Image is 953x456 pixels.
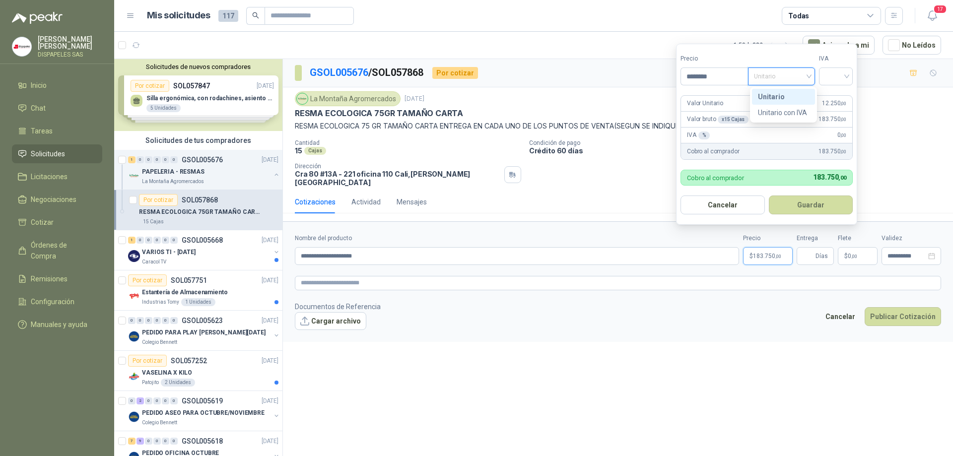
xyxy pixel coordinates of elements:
[142,258,166,266] p: Caracol TV
[31,240,93,261] span: Órdenes de Compra
[734,37,795,53] div: 1 - 50 de 382
[840,117,846,122] span: ,00
[743,247,793,265] p: $183.750,00
[769,195,853,214] button: Guardar
[12,122,102,140] a: Tareas
[818,115,846,124] span: 183.750
[687,99,723,108] p: Valor Unitario
[31,171,68,182] span: Licitaciones
[295,121,941,131] p: RESMA ECOLOGICA 75 GR TAMAÑO CARTA ENTREGA EN CADA UNO DE LOS PUNTOS DE VENTA(SEGUN SE INDIQUE)
[295,163,500,170] p: Dirección
[128,156,136,163] div: 1
[687,175,744,181] p: Cobro al comprador
[153,438,161,445] div: 0
[698,131,710,139] div: %
[838,234,878,243] label: Flete
[31,296,74,307] span: Configuración
[162,397,169,404] div: 0
[136,317,144,324] div: 0
[142,298,179,306] p: Industrias Tomy
[262,155,278,165] p: [DATE]
[304,147,326,155] div: Cajas
[819,54,853,64] label: IVA
[31,126,53,136] span: Tareas
[848,253,857,259] span: 0
[883,36,941,55] button: No Leídos
[128,317,136,324] div: 0
[128,397,136,404] div: 0
[145,397,152,404] div: 0
[182,237,223,244] p: GSOL005668
[865,307,941,326] button: Publicar Cotización
[182,317,223,324] p: GSOL005623
[295,312,366,330] button: Cargar archivo
[153,317,161,324] div: 0
[170,317,178,324] div: 0
[128,237,136,244] div: 1
[681,54,748,64] label: Precio
[128,395,280,427] a: 0 2 0 0 0 0 GSOL005619[DATE] Company LogoPEDIDO ASEO PARA OCTUBRE/NOVIEMBREColegio Bennett
[12,292,102,311] a: Configuración
[262,396,278,406] p: [DATE]
[128,330,140,342] img: Company Logo
[142,368,192,378] p: VASELINA X KILO
[139,207,263,217] p: RESMA ECOLOGICA 75GR TAMAÑO CARTA
[295,196,336,207] div: Cotizaciones
[405,94,424,104] p: [DATE]
[262,236,278,245] p: [DATE]
[933,4,947,14] span: 17
[153,237,161,244] div: 0
[775,254,781,259] span: ,00
[687,147,739,156] p: Cobro al comprador
[432,67,478,79] div: Por cotizar
[12,167,102,186] a: Licitaciones
[12,144,102,163] a: Solicitudes
[31,217,54,228] span: Cotizar
[752,89,815,105] div: Unitario
[142,288,228,297] p: Estantería de Almacenamiento
[162,438,169,445] div: 0
[147,8,210,23] h1: Mis solicitudes
[758,107,809,118] div: Unitario con IVA
[142,248,196,257] p: VARIOS TI - [DATE]
[840,149,846,154] span: ,00
[170,237,178,244] div: 0
[142,408,265,418] p: PEDIDO ASEO PARA OCTUBRE/NOVIEMBRE
[295,91,401,106] div: La Montaña Agromercados
[38,52,102,58] p: DISPAPELES SAS
[12,213,102,232] a: Cotizar
[752,105,815,121] div: Unitario con IVA
[31,148,65,159] span: Solicitudes
[114,59,282,131] div: Solicitudes de nuevos compradoresPor cotizarSOL057847[DATE] Silla ergonómica, con rodachines, asi...
[31,194,76,205] span: Negociaciones
[161,379,195,387] div: 2 Unidades
[182,397,223,404] p: GSOL005619
[153,397,161,404] div: 0
[813,173,846,181] span: 183.750
[262,437,278,446] p: [DATE]
[262,276,278,285] p: [DATE]
[142,338,177,346] p: Colegio Bennett
[128,170,140,182] img: Company Logo
[797,234,834,243] label: Entrega
[182,438,223,445] p: GSOL005618
[295,301,381,312] p: Documentos de Referencia
[743,234,793,243] label: Precio
[310,65,424,80] p: / SOL057868
[295,139,521,146] p: Cantidad
[840,132,846,138] span: ,00
[816,248,828,264] span: Días
[128,274,167,286] div: Por cotizar
[162,156,169,163] div: 0
[114,270,282,311] a: Por cotizarSOL057751[DATE] Company LogoEstantería de AlmacenamientoIndustrias Tomy1 Unidades
[310,66,368,78] a: GSOL005676
[923,7,941,25] button: 17
[12,315,102,334] a: Manuales y ayuda
[128,438,136,445] div: 7
[162,317,169,324] div: 0
[171,357,207,364] p: SOL057252
[297,93,308,104] img: Company Logo
[170,397,178,404] div: 0
[753,253,781,259] span: 183.750
[182,196,218,203] p: SOL057868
